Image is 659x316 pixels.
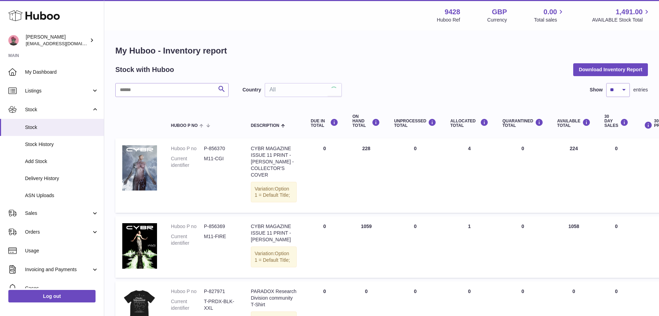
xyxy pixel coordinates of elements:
[255,251,290,263] span: Option 1 = Default Title;
[437,17,460,23] div: Huboo Ref
[25,285,99,292] span: Cases
[445,7,460,17] strong: 9428
[115,65,174,74] h2: Stock with Huboo
[25,88,91,94] span: Listings
[25,141,99,148] span: Stock History
[592,7,651,23] a: 1,491.00 AVAILABLE Stock Total
[25,175,99,182] span: Delivery History
[8,290,96,302] a: Log out
[521,146,524,151] span: 0
[251,123,279,128] span: Description
[544,7,557,17] span: 0.00
[251,246,297,267] div: Variation:
[122,223,157,268] img: product image
[255,186,290,198] span: Option 1 = Default Title;
[352,114,380,128] div: ON HAND Total
[204,145,237,152] dd: P-856370
[387,138,443,213] td: 0
[204,223,237,230] dd: P-856369
[304,138,345,213] td: 0
[311,119,338,128] div: DUE IN TOTAL
[25,124,99,131] span: Stock
[590,87,603,93] label: Show
[443,216,495,277] td: 1
[487,17,507,23] div: Currency
[122,145,157,191] img: product image
[242,87,261,93] label: Country
[387,216,443,277] td: 0
[592,17,651,23] span: AVAILABLE Stock Total
[204,233,237,246] dd: M11-FIRE
[557,119,591,128] div: AVAILABLE Total
[8,35,19,46] img: internalAdmin-9428@internal.huboo.com
[394,119,436,128] div: UNPROCESSED Total
[598,216,635,277] td: 0
[345,138,387,213] td: 228
[345,216,387,277] td: 1059
[25,210,91,217] span: Sales
[115,45,648,56] h1: My Huboo - Inventory report
[304,216,345,277] td: 0
[204,288,237,295] dd: P-827971
[204,298,237,311] dd: T-PRDX-BLK-XXL
[25,192,99,199] span: ASN Uploads
[171,123,198,128] span: Huboo P no
[171,155,204,169] dt: Current identifier
[26,41,102,46] span: [EMAIL_ADDRESS][DOMAIN_NAME]
[251,223,297,243] div: CYBR MAGAZINE ISSUE 11 PRINT - [PERSON_NAME]
[171,288,204,295] dt: Huboo P no
[251,145,297,178] div: CYBR MAGAZINE ISSUE 11 PRINT - [PERSON_NAME] - COLLECTOR'S COVER
[633,87,648,93] span: entries
[25,69,99,75] span: My Dashboard
[534,7,565,23] a: 0.00 Total sales
[492,7,507,17] strong: GBP
[25,106,91,113] span: Stock
[521,224,524,229] span: 0
[550,216,598,277] td: 1058
[604,114,628,128] div: 30 DAY SALES
[25,266,91,273] span: Invoicing and Payments
[171,233,204,246] dt: Current identifier
[450,119,488,128] div: ALLOCATED Total
[502,119,543,128] div: QUARANTINED Total
[550,138,598,213] td: 224
[26,34,88,47] div: [PERSON_NAME]
[251,288,297,308] div: PARADOX Research Division community T-Shirt
[598,138,635,213] td: 0
[25,158,99,165] span: Add Stock
[534,17,565,23] span: Total sales
[25,248,99,254] span: Usage
[204,155,237,169] dd: M11-CGI
[171,223,204,230] dt: Huboo P no
[171,298,204,311] dt: Current identifier
[251,182,297,203] div: Variation:
[616,7,643,17] span: 1,491.00
[573,63,648,76] button: Download Inventory Report
[171,145,204,152] dt: Huboo P no
[25,229,91,235] span: Orders
[443,138,495,213] td: 4
[521,289,524,294] span: 0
